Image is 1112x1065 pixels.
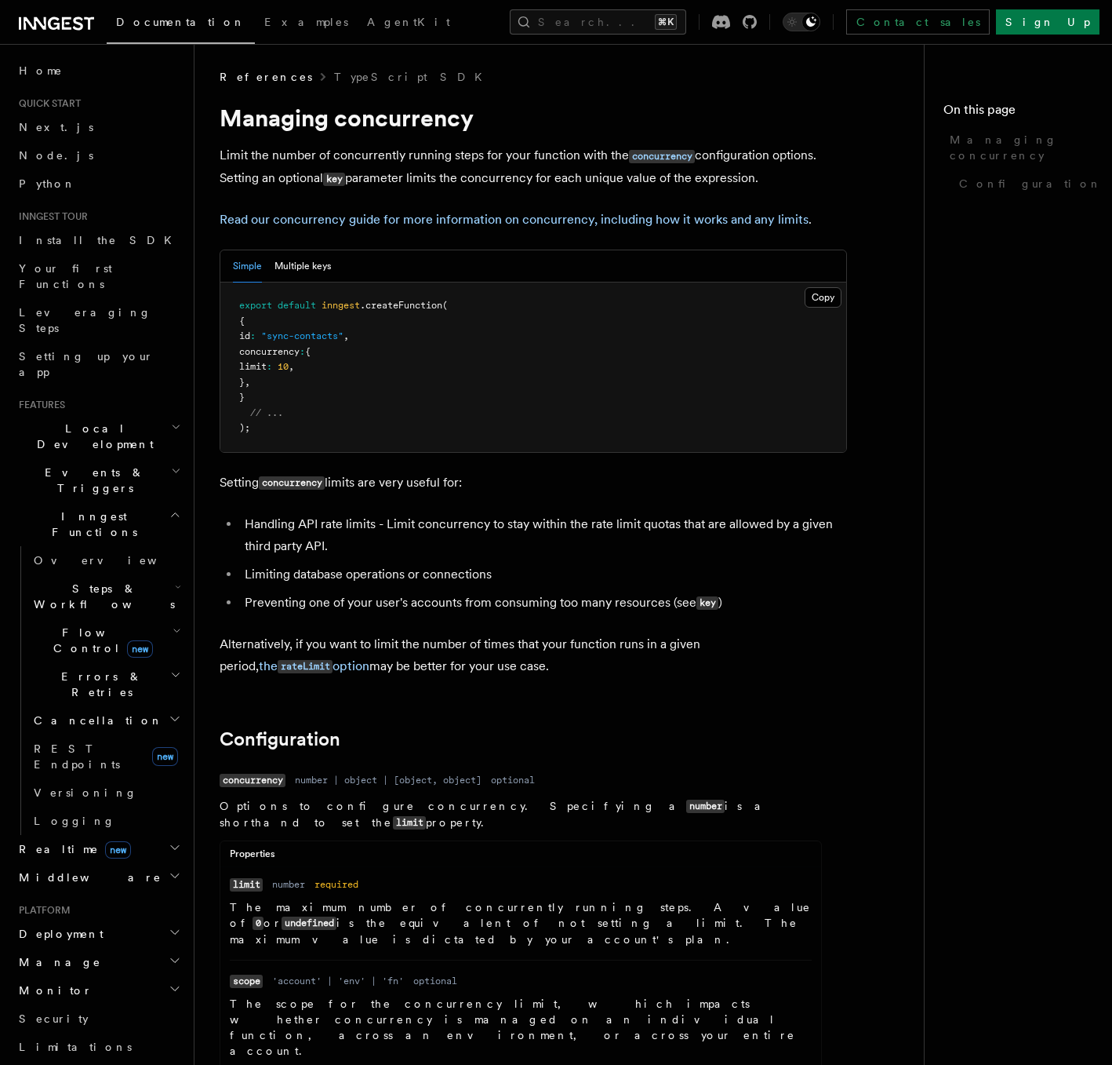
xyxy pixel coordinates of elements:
p: The maximum number of concurrently running steps. A value of or is the equivalent of not setting ... [230,899,812,947]
span: Logging [34,815,115,827]
a: Sign Up [996,9,1099,35]
dd: number | object | [object, object] [295,774,482,786]
span: "sync-contacts" [261,330,343,341]
a: Python [13,170,184,198]
a: Install the SDK [13,226,184,254]
span: Steps & Workflows [27,581,175,612]
a: Logging [27,807,184,835]
span: { [239,315,245,326]
a: Security [13,1005,184,1033]
span: Leveraging Steps [19,306,151,334]
button: Multiple keys [274,250,331,283]
dd: optional [413,975,457,987]
span: export [239,300,272,311]
code: concurrency [220,774,285,787]
h4: On this page [943,100,1093,126]
span: new [152,747,178,766]
span: Limitations [19,1041,132,1053]
button: Deployment [13,920,184,948]
button: Copy [805,287,841,308]
button: Inngest Functions [13,502,184,546]
a: Examples [255,5,358,42]
code: limit [393,816,426,830]
span: References [220,69,312,85]
span: .createFunction [360,300,442,311]
span: , [289,361,294,372]
span: Monitor [13,983,93,998]
span: Flow Control [27,625,173,656]
span: concurrency [239,346,300,357]
span: Cancellation [27,713,163,728]
button: Middleware [13,863,184,892]
a: Setting up your app [13,342,184,386]
span: Inngest Functions [13,509,169,540]
span: default [278,300,316,311]
a: Contact sales [846,9,990,35]
span: ); [239,422,250,433]
code: key [696,596,718,610]
a: Read our concurrency guide for more information on concurrency, including how it works and any li... [220,212,809,227]
div: Properties [220,848,821,867]
span: new [127,640,153,658]
p: Options to configure concurrency. Specifying a is a shorthand to set the property. [220,798,822,831]
span: Deployment [13,926,104,942]
span: Errors & Retries [27,669,170,700]
span: : [300,346,305,357]
span: Manage [13,954,101,970]
span: Node.js [19,149,93,162]
li: Handling API rate limits - Limit concurrency to stay within the rate limit quotas that are allowe... [240,513,847,557]
div: Inngest Functions [13,546,184,835]
a: Overview [27,546,184,574]
button: Errors & Retries [27,662,184,706]
span: Examples [264,16,348,28]
span: Install the SDK [19,234,181,246]
span: { [305,346,311,357]
span: inngest [322,300,360,311]
span: id [239,330,250,341]
span: Local Development [13,421,171,452]
span: Configuration [959,176,1102,191]
span: limit [239,361,267,372]
button: Flow Controlnew [27,618,184,662]
a: therateLimitoption [259,658,369,673]
kbd: ⌘K [655,14,677,30]
a: AgentKit [358,5,460,42]
span: Your first Functions [19,262,112,290]
p: . [220,209,847,231]
button: Toggle dark mode [783,13,820,31]
code: undefined [282,917,336,930]
span: , [343,330,349,341]
a: Managing concurrency [943,126,1093,170]
a: TypeScript SDK [334,69,492,85]
span: REST Endpoints [34,742,120,771]
span: new [105,841,131,859]
span: // ... [250,407,283,418]
p: Setting limits are very useful for: [220,472,847,494]
dd: number [272,878,305,891]
button: Monitor [13,976,184,1005]
li: Limiting database operations or connections [240,564,847,585]
span: Inngest tour [13,210,88,223]
code: key [323,173,345,186]
button: Events & Triggers [13,458,184,502]
p: The scope for the concurrency limit, which impacts whether concurrency is managed on an individua... [230,996,812,1059]
span: Features [13,399,65,411]
code: scope [230,975,263,988]
a: Configuration [953,170,1093,198]
button: Manage [13,948,184,976]
button: Local Development [13,414,184,458]
li: Preventing one of your user's accounts from consuming too many resources (see ) [240,592,847,615]
code: concurrency [259,476,325,490]
span: } [239,377,245,388]
span: Quick start [13,97,81,110]
span: Managing concurrency [950,132,1093,163]
span: Python [19,177,76,190]
a: Leveraging Steps [13,298,184,342]
span: Middleware [13,870,162,885]
button: Realtimenew [13,835,184,863]
code: limit [230,878,263,892]
span: 10 [278,361,289,372]
span: Realtime [13,841,131,857]
span: Overview [34,554,195,567]
dd: optional [491,774,535,786]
